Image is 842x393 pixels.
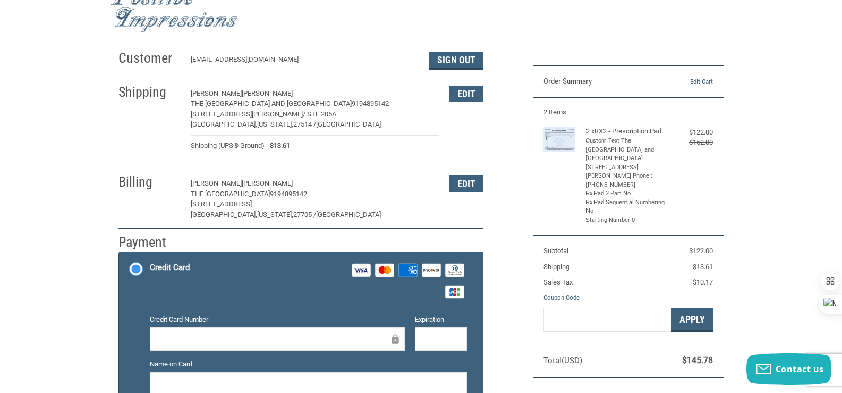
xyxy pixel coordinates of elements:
li: Starting Number 0 [586,216,668,225]
span: Shipping (UPS® Ground) [191,140,265,151]
span: 9194895142 [270,190,307,198]
h4: 2 x RX2 - Prescription Pad [586,127,668,136]
span: [GEOGRAPHIC_DATA] [316,120,381,128]
button: Apply [671,308,713,332]
span: [PERSON_NAME] [191,179,242,187]
h2: Billing [118,173,181,191]
span: [US_STATE], [257,120,293,128]
span: [GEOGRAPHIC_DATA], [191,211,257,219]
span: 27705 / [293,211,316,219]
span: / STE 205A [303,110,336,118]
h2: Shipping [118,83,181,101]
button: Sign Out [429,52,483,70]
div: Credit Card [150,259,190,277]
a: Coupon Code [543,294,580,302]
span: Subtotal [543,247,568,255]
label: Credit Card Number [150,314,405,325]
h3: Order Summary [543,77,659,87]
a: Edit Cart [659,77,713,87]
label: Expiration [415,314,467,325]
li: Rx Pad Sequential Numbering No [586,198,668,216]
button: Edit [449,86,483,102]
span: Contact us [776,363,824,375]
input: Gift Certificate or Coupon Code [543,308,671,332]
h3: 2 Items [543,108,713,116]
span: 27514 / [293,120,316,128]
button: Edit [449,175,483,192]
span: THE [GEOGRAPHIC_DATA] AND [GEOGRAPHIC_DATA] [191,99,352,107]
span: [PERSON_NAME] [191,89,242,97]
span: $122.00 [689,247,713,255]
label: Name on Card [150,359,467,370]
span: [US_STATE], [257,211,293,219]
div: [EMAIL_ADDRESS][DOMAIN_NAME] [191,54,419,70]
span: Sales Tax [543,278,573,286]
li: Custom Text The [GEOGRAPHIC_DATA] and [GEOGRAPHIC_DATA] [STREET_ADDRESS][PERSON_NAME] Phone : [PH... [586,137,668,189]
span: $13.61 [693,263,713,271]
li: Rx Pad 2 Part No [586,189,668,198]
span: THE [GEOGRAPHIC_DATA] [191,190,270,198]
span: $145.78 [682,355,713,365]
span: [STREET_ADDRESS][PERSON_NAME] [191,110,303,118]
span: [PERSON_NAME] [242,89,293,97]
h2: Customer [118,49,181,67]
div: $152.00 [670,137,713,148]
span: Shipping [543,263,569,271]
span: $13.61 [265,140,290,151]
span: [GEOGRAPHIC_DATA], [191,120,257,128]
span: [PERSON_NAME] [242,179,293,187]
button: Contact us [746,353,831,385]
span: [GEOGRAPHIC_DATA] [316,211,381,219]
div: $122.00 [670,127,713,138]
span: Total (USD) [543,356,582,365]
span: [STREET_ADDRESS] [191,200,252,208]
span: $10.17 [693,278,713,286]
h2: Payment [118,233,181,251]
span: 9194895142 [352,99,389,107]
